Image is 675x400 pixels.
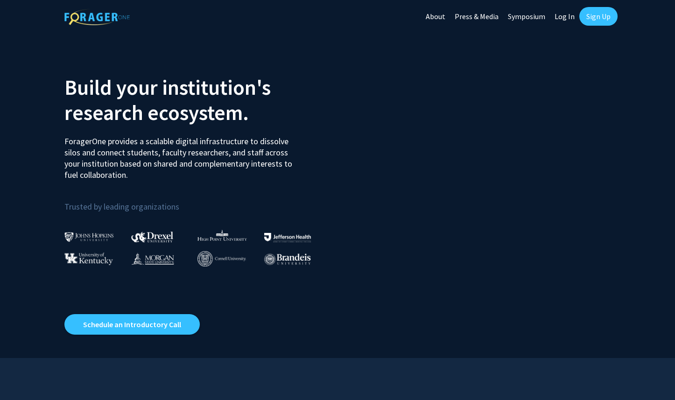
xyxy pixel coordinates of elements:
[64,75,330,125] h2: Build your institution's research ecosystem.
[197,251,246,267] img: Cornell University
[64,314,200,335] a: Opens in a new tab
[64,9,130,25] img: ForagerOne Logo
[64,253,113,265] img: University of Kentucky
[64,232,114,242] img: Johns Hopkins University
[131,232,173,242] img: Drexel University
[579,7,618,26] a: Sign Up
[197,230,247,241] img: High Point University
[264,233,311,242] img: Thomas Jefferson University
[131,253,174,265] img: Morgan State University
[64,188,330,214] p: Trusted by leading organizations
[64,129,299,181] p: ForagerOne provides a scalable digital infrastructure to dissolve silos and connect students, fac...
[264,253,311,265] img: Brandeis University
